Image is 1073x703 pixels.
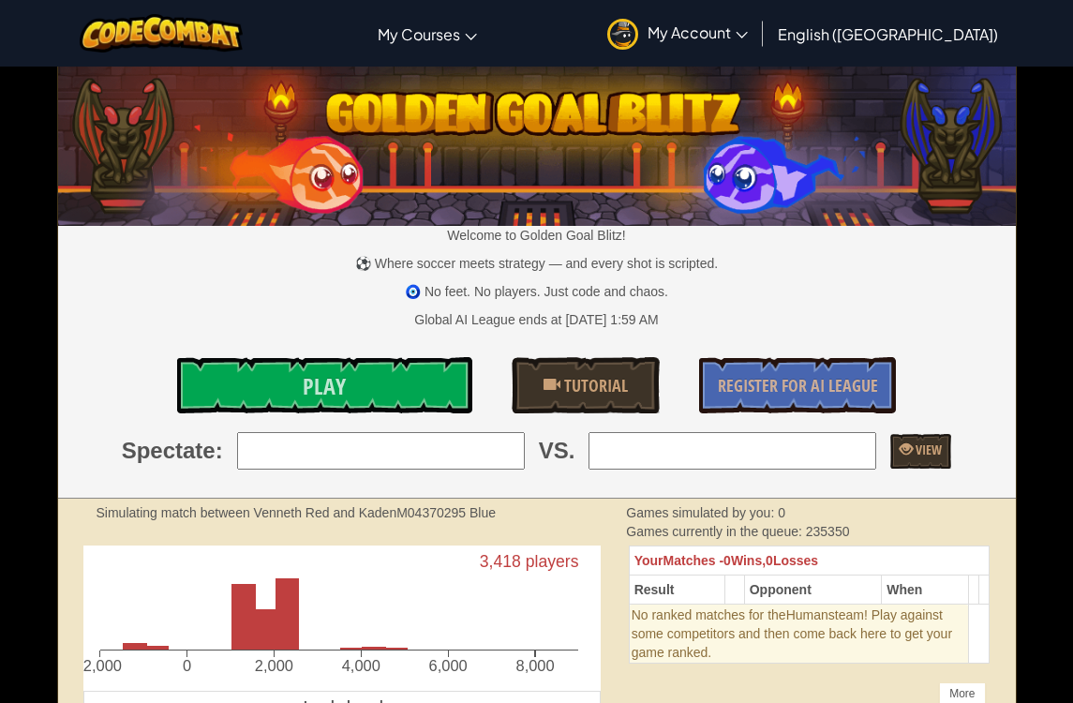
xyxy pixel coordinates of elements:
a: My Account [598,4,757,63]
text: -2,000 [78,657,122,674]
span: VS. [539,435,575,467]
img: CodeCombat logo [80,14,244,52]
span: Losses [773,553,818,568]
span: English ([GEOGRAPHIC_DATA]) [778,24,998,44]
a: My Courses [368,8,486,59]
img: Golden Goal [58,59,1016,226]
td: Humans [629,605,969,664]
span: Wins, [731,553,766,568]
text: 2,000 [254,657,292,674]
span: View [913,441,942,458]
div: Global AI League ends at [DATE] 1:59 AM [414,310,658,329]
span: Matches - [663,553,724,568]
span: My Courses [378,24,460,44]
text: 4,000 [341,657,380,674]
th: 0 0 [629,546,990,576]
strong: Simulating match between Venneth Red and KadenM04370295 Blue [97,505,497,520]
span: Spectate [122,435,216,467]
text: 0 [182,657,190,674]
span: Play [303,371,346,401]
p: 🧿 No feet. No players. Just code and chaos. [58,282,1016,301]
span: Games currently in the queue: [626,524,805,539]
th: When [882,576,969,605]
span: Your [634,553,663,568]
p: Welcome to Golden Goal Blitz! [58,226,1016,245]
span: 0 [778,505,785,520]
span: Tutorial [560,374,628,397]
text: 8,000 [515,657,554,674]
th: Result [629,576,724,605]
span: No ranked matches for the [632,607,786,622]
img: avatar [607,19,638,50]
a: Register for AI League [699,357,896,413]
a: Tutorial [512,357,660,413]
a: English ([GEOGRAPHIC_DATA]) [768,8,1007,59]
span: team! Play against some competitors and then come back here to get your game ranked. [632,607,952,660]
span: Games simulated by you: [626,505,778,520]
text: 3,418 players [479,553,578,572]
text: 6,000 [428,657,467,674]
span: My Account [648,22,748,42]
span: Register for AI League [718,374,878,397]
p: ⚽ Where soccer meets strategy — and every shot is scripted. [58,254,1016,273]
span: : [216,435,223,467]
th: Opponent [744,576,881,605]
span: 235350 [806,524,850,539]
